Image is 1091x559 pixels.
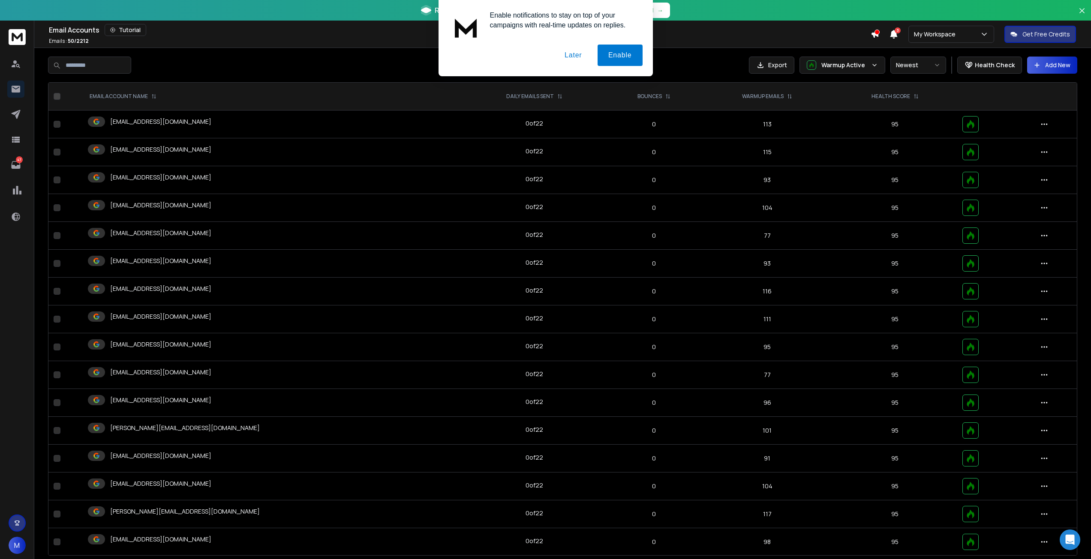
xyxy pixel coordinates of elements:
p: 0 [611,259,697,268]
td: 101 [702,417,833,445]
div: 0 of 22 [526,119,543,128]
td: 95 [833,305,957,333]
td: 95 [833,445,957,472]
div: 0 of 22 [526,370,543,378]
p: [EMAIL_ADDRESS][DOMAIN_NAME] [110,257,211,265]
td: 104 [702,194,833,222]
p: [EMAIL_ADDRESS][DOMAIN_NAME] [110,117,211,126]
p: WARMUP EMAILS [742,93,784,100]
div: 0 of 22 [526,314,543,323]
td: 95 [702,333,833,361]
td: 95 [833,417,957,445]
div: 0 of 22 [526,453,543,462]
td: 98 [702,528,833,556]
p: 0 [611,287,697,296]
p: [EMAIL_ADDRESS][DOMAIN_NAME] [110,535,211,544]
div: Enable notifications to stay on top of your campaigns with real-time updates on replies. [483,10,643,30]
div: 0 of 22 [526,175,543,183]
p: 0 [611,231,697,240]
button: M [9,537,26,554]
td: 96 [702,389,833,417]
td: 95 [833,194,957,222]
td: 117 [702,500,833,528]
td: 95 [833,333,957,361]
p: 0 [611,454,697,463]
div: 0 of 22 [526,537,543,545]
p: DAILY EMAILS SENT [506,93,554,100]
p: 0 [611,176,697,184]
p: [EMAIL_ADDRESS][DOMAIN_NAME] [110,312,211,321]
p: [EMAIL_ADDRESS][DOMAIN_NAME] [110,201,211,209]
p: BOUNCES [637,93,662,100]
div: Open Intercom Messenger [1060,529,1080,550]
td: 77 [702,361,833,389]
p: 0 [611,315,697,323]
td: 104 [702,472,833,500]
p: 0 [611,343,697,351]
td: 113 [702,111,833,138]
p: 0 [611,510,697,518]
p: [EMAIL_ADDRESS][DOMAIN_NAME] [110,173,211,182]
p: 0 [611,482,697,490]
p: [EMAIL_ADDRESS][DOMAIN_NAME] [110,145,211,154]
td: 95 [833,111,957,138]
a: 47 [7,156,24,173]
div: 0 of 22 [526,203,543,211]
td: 95 [833,138,957,166]
td: 115 [702,138,833,166]
p: [EMAIL_ADDRESS][DOMAIN_NAME] [110,284,211,293]
td: 95 [833,361,957,389]
td: 95 [833,528,957,556]
td: 93 [702,250,833,278]
div: 0 of 22 [526,258,543,267]
p: 47 [16,156,23,163]
td: 95 [833,222,957,250]
div: 0 of 22 [526,425,543,434]
button: Later [554,45,592,66]
div: EMAIL ACCOUNT NAME [90,93,156,100]
div: 0 of 22 [526,481,543,490]
p: [EMAIL_ADDRESS][DOMAIN_NAME] [110,368,211,377]
p: 0 [611,398,697,407]
div: 0 of 22 [526,147,543,155]
td: 95 [833,278,957,305]
p: 0 [611,120,697,129]
p: 0 [611,538,697,546]
div: 0 of 22 [526,230,543,239]
p: [EMAIL_ADDRESS][DOMAIN_NAME] [110,340,211,349]
p: [EMAIL_ADDRESS][DOMAIN_NAME] [110,479,211,488]
p: [EMAIL_ADDRESS][DOMAIN_NAME] [110,396,211,404]
div: 0 of 22 [526,342,543,350]
p: 0 [611,148,697,156]
td: 116 [702,278,833,305]
td: 111 [702,305,833,333]
p: [PERSON_NAME][EMAIL_ADDRESS][DOMAIN_NAME] [110,424,260,432]
div: 0 of 22 [526,286,543,295]
div: 0 of 22 [526,509,543,517]
td: 95 [833,250,957,278]
td: 95 [833,500,957,528]
td: 95 [833,472,957,500]
div: 0 of 22 [526,398,543,406]
td: 77 [702,222,833,250]
td: 95 [833,389,957,417]
img: notification icon [449,10,483,45]
p: 0 [611,203,697,212]
p: [PERSON_NAME][EMAIL_ADDRESS][DOMAIN_NAME] [110,507,260,516]
p: 0 [611,371,697,379]
p: 0 [611,426,697,435]
p: HEALTH SCORE [872,93,910,100]
td: 95 [833,166,957,194]
p: [EMAIL_ADDRESS][DOMAIN_NAME] [110,229,211,237]
td: 93 [702,166,833,194]
button: Enable [598,45,643,66]
td: 91 [702,445,833,472]
p: [EMAIL_ADDRESS][DOMAIN_NAME] [110,451,211,460]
